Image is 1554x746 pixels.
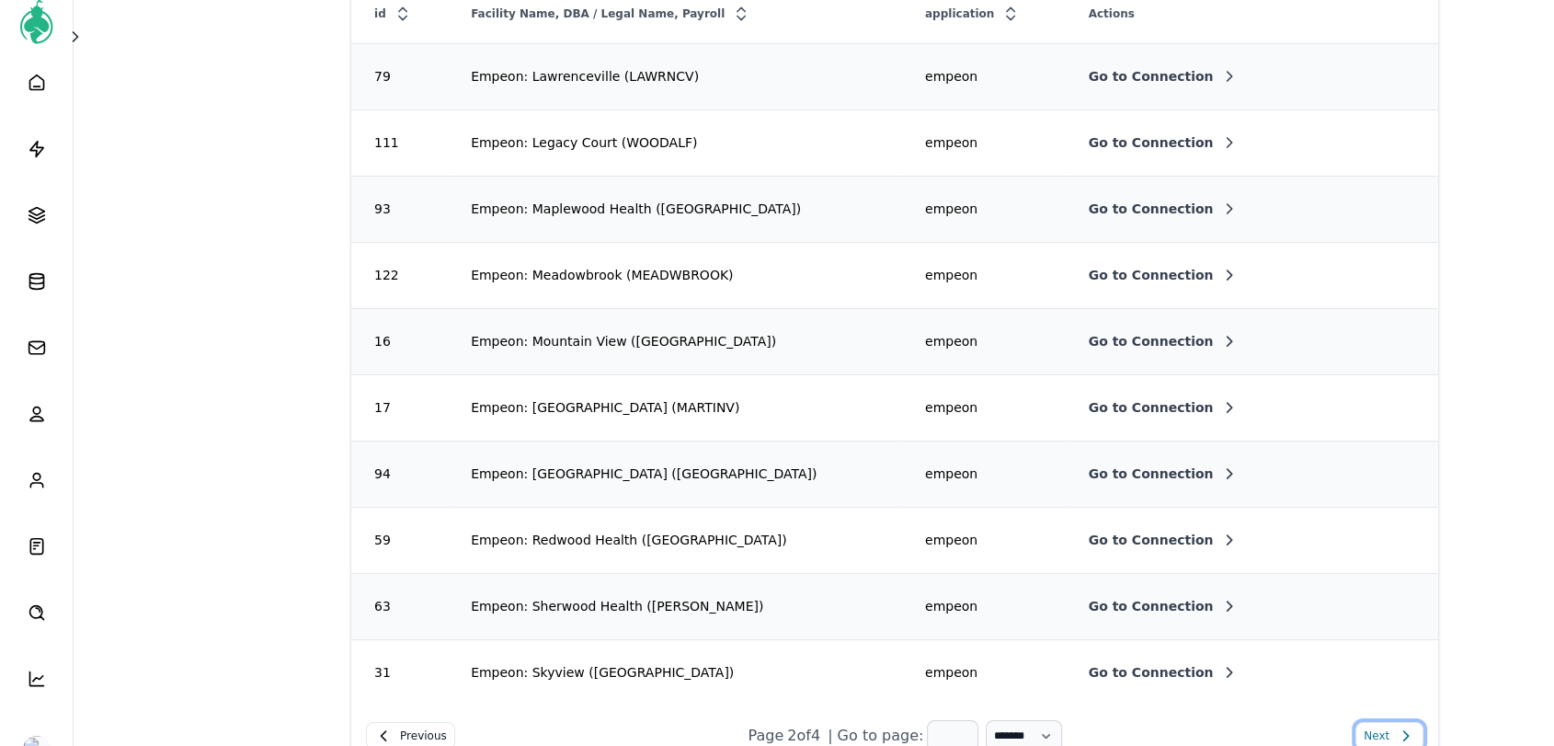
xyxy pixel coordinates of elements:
[449,332,901,350] div: Empeon: Mountain View ([GEOGRAPHIC_DATA])
[352,597,447,615] div: 63
[1089,597,1240,615] button: Go to Connection
[903,133,1065,152] div: empeon
[903,332,1065,350] div: empeon
[352,465,447,483] div: 94
[1089,597,1214,615] span: Go to Connection
[352,663,447,682] div: 31
[1089,67,1214,86] span: Go to Connection
[449,663,901,682] div: Empeon: Skyview ([GEOGRAPHIC_DATA])
[903,465,1065,483] div: empeon
[903,266,1065,284] div: empeon
[352,332,447,350] div: 16
[1089,332,1214,350] span: Go to Connection
[903,67,1065,86] div: empeon
[1089,531,1214,549] span: Go to Connection
[352,133,447,152] div: 111
[1089,398,1240,417] button: Go to Connection
[400,727,447,745] span: Previous
[449,266,901,284] div: Empeon: Meadowbrook (MEADWBROOK)
[1089,398,1214,417] span: Go to Connection
[352,200,447,218] div: 93
[449,133,901,152] div: Empeon: Legacy Court (WOODALF)
[1089,663,1214,682] span: Go to Connection
[449,597,901,615] div: Empeon: Sherwood Health ([PERSON_NAME])
[352,398,447,417] div: 17
[1089,332,1240,350] button: Go to Connection
[903,597,1065,615] div: empeon
[1089,465,1240,483] button: Go to Connection
[1089,200,1240,218] button: Go to Connection
[352,531,447,549] div: 59
[1089,266,1240,284] button: Go to Connection
[903,663,1065,682] div: empeon
[1089,133,1214,152] span: Go to Connection
[1089,133,1240,152] button: Go to Connection
[1089,663,1240,682] button: Go to Connection
[1364,727,1389,745] span: Next
[1089,200,1214,218] span: Go to Connection
[1089,465,1214,483] span: Go to Connection
[1089,266,1214,284] span: Go to Connection
[352,67,447,86] div: 79
[1089,531,1240,549] button: Go to Connection
[903,398,1065,417] div: empeon
[449,200,901,218] div: Empeon: Maplewood Health ([GEOGRAPHIC_DATA])
[449,398,901,417] div: Empeon: [GEOGRAPHIC_DATA] (MARTINV)
[449,67,901,86] div: Empeon: Lawrenceville (LAWRNCV)
[903,531,1065,549] div: empeon
[352,266,447,284] div: 122
[449,531,901,549] div: Empeon: Redwood Health ([GEOGRAPHIC_DATA])
[903,200,1065,218] div: empeon
[1089,67,1240,86] button: Go to Connection
[449,465,901,483] div: Empeon: [GEOGRAPHIC_DATA] ([GEOGRAPHIC_DATA])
